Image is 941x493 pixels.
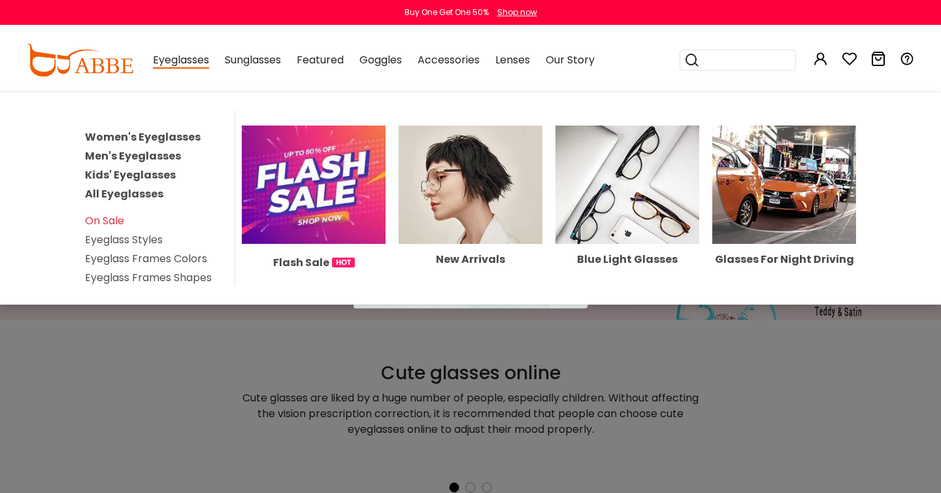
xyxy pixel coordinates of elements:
[495,52,530,67] span: Lenses
[242,126,386,245] img: Flash Sale
[26,44,133,76] img: abbeglasses.com
[555,254,699,265] div: Blue Light Glasses
[153,52,209,69] span: Eyeglasses
[85,251,207,266] a: Eyeglass Frames Colors
[712,177,856,265] a: Glasses For Night Driving
[399,254,542,265] div: New Arrivals
[546,52,595,67] span: Our Story
[85,129,201,144] a: Women's Eyeglasses
[404,7,489,18] div: Buy One Get One 50%
[297,52,344,67] span: Featured
[399,177,542,265] a: New Arrivals
[359,52,402,67] span: Goggles
[497,7,537,18] div: Shop now
[85,270,212,285] a: Eyeglass Frames Shapes
[242,177,386,271] a: Flash Sale
[273,254,329,271] span: Flash Sale
[712,126,856,245] img: Glasses For Night Driving
[332,258,355,267] img: 1724998894317IetNH.gif
[555,126,699,245] img: Blue Light Glasses
[85,167,176,182] a: Kids' Eyeglasses
[85,232,163,247] a: Eyeglass Styles
[225,52,281,67] span: Sunglasses
[85,213,124,228] a: On Sale
[418,52,480,67] span: Accessories
[712,254,856,265] div: Glasses For Night Driving
[491,7,537,18] a: Shop now
[399,126,542,245] img: New Arrivals
[555,177,699,265] a: Blue Light Glasses
[85,186,163,201] a: All Eyeglasses
[85,148,181,163] a: Men's Eyeglasses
